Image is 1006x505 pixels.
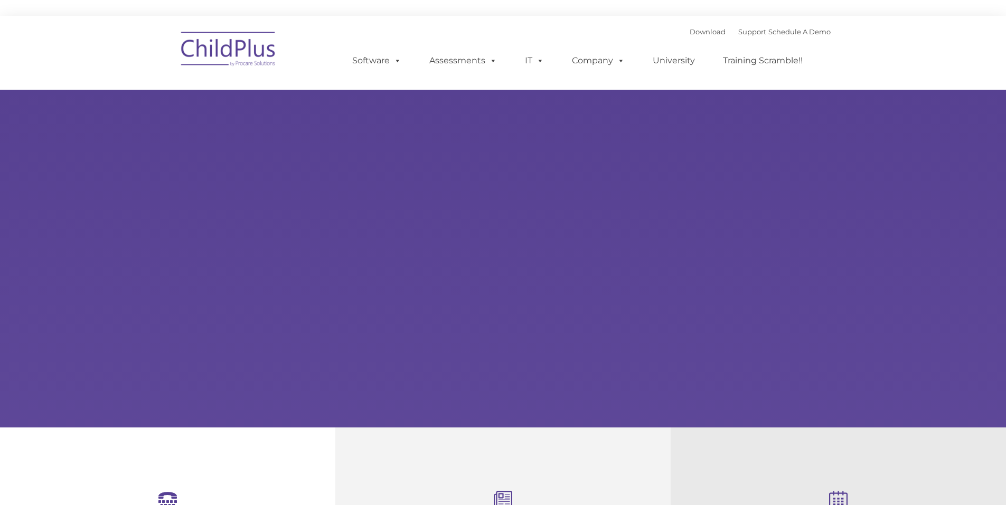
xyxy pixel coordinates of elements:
[712,50,813,71] a: Training Scramble!!
[342,50,412,71] a: Software
[561,50,635,71] a: Company
[514,50,554,71] a: IT
[176,24,281,77] img: ChildPlus by Procare Solutions
[768,27,831,36] a: Schedule A Demo
[690,27,831,36] font: |
[738,27,766,36] a: Support
[642,50,706,71] a: University
[419,50,507,71] a: Assessments
[690,27,726,36] a: Download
